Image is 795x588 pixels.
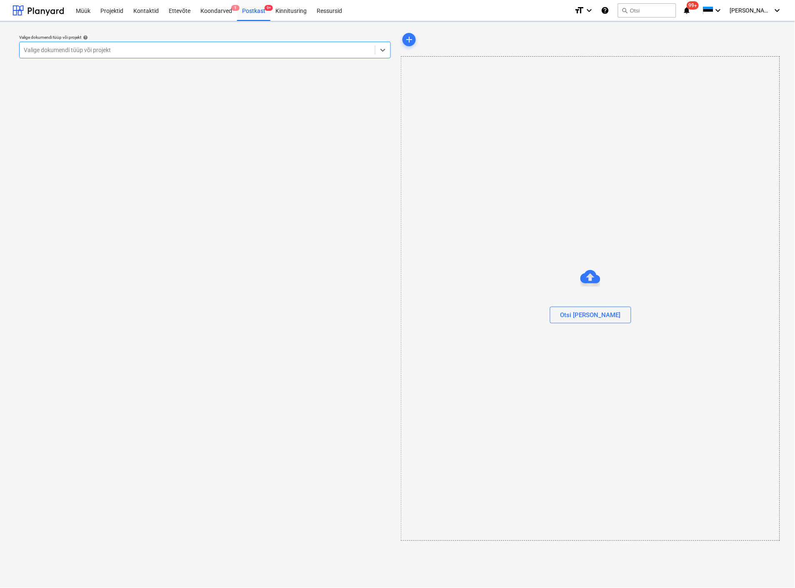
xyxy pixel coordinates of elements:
[753,548,795,588] iframe: Chat Widget
[404,35,414,45] span: add
[81,35,88,40] span: help
[585,5,595,15] i: keyboard_arrow_down
[687,1,699,10] span: 99+
[19,35,391,40] div: Valige dokumendi tüüp või projekt
[772,5,782,15] i: keyboard_arrow_down
[730,7,772,14] span: [PERSON_NAME] [MEDICAL_DATA]
[622,7,628,14] span: search
[575,5,585,15] i: format_size
[713,5,723,15] i: keyboard_arrow_down
[265,5,273,11] span: 9+
[601,5,610,15] i: Abikeskus
[550,307,631,323] button: Otsi [PERSON_NAME]
[753,548,795,588] div: Vestlusvidin
[560,310,621,320] div: Otsi [PERSON_NAME]
[683,5,691,15] i: notifications
[618,3,676,18] button: Otsi
[231,5,240,11] span: 1
[401,56,780,541] div: Otsi [PERSON_NAME]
